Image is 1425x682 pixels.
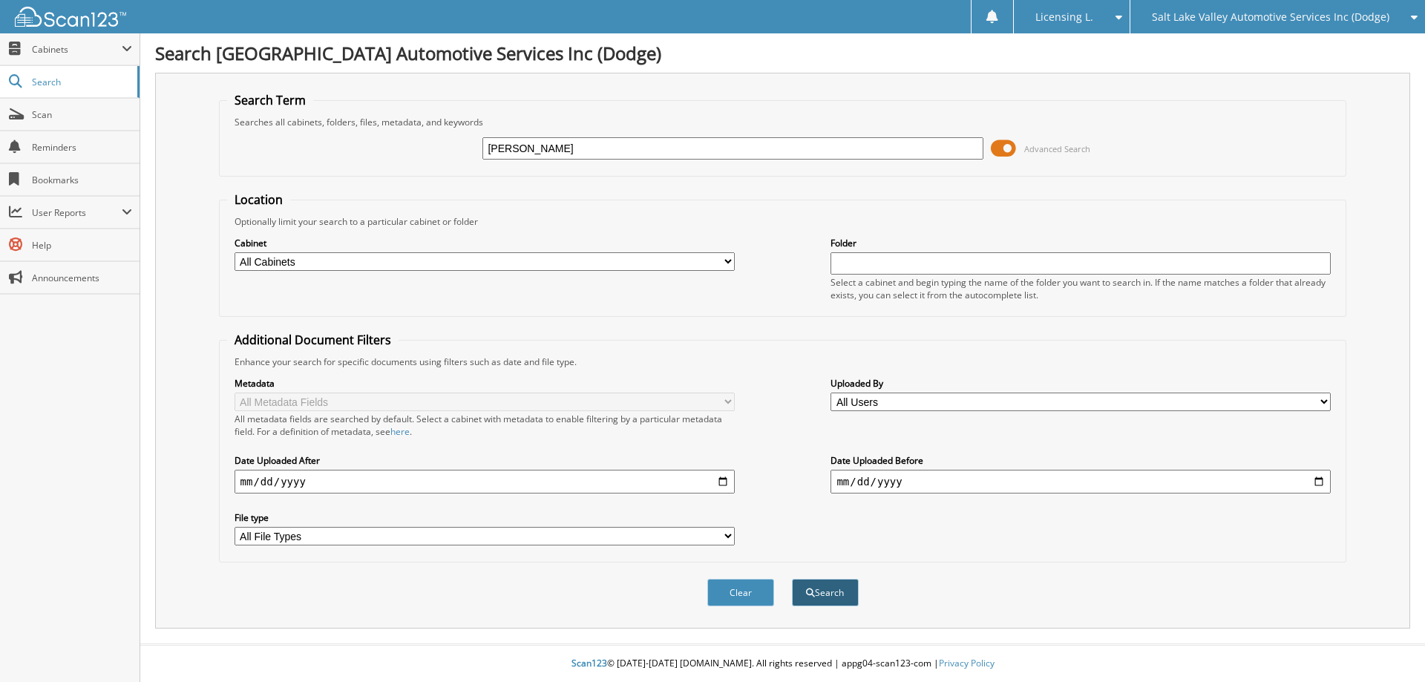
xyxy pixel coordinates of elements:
[32,141,132,154] span: Reminders
[227,355,1339,368] div: Enhance your search for specific documents using filters such as date and file type.
[792,579,859,606] button: Search
[227,332,399,348] legend: Additional Document Filters
[831,454,1331,467] label: Date Uploaded Before
[831,237,1331,249] label: Folder
[227,92,313,108] legend: Search Term
[1152,13,1389,22] span: Salt Lake Valley Automotive Services Inc (Dodge)
[1024,143,1090,154] span: Advanced Search
[15,7,126,27] img: scan123-logo-white.svg
[32,174,132,186] span: Bookmarks
[235,413,735,438] div: All metadata fields are searched by default. Select a cabinet with metadata to enable filtering b...
[235,511,735,524] label: File type
[227,116,1339,128] div: Searches all cabinets, folders, files, metadata, and keywords
[235,377,735,390] label: Metadata
[1035,13,1093,22] span: Licensing L.
[140,646,1425,682] div: © [DATE]-[DATE] [DOMAIN_NAME]. All rights reserved | appg04-scan123-com |
[32,108,132,121] span: Scan
[32,272,132,284] span: Announcements
[32,239,132,252] span: Help
[32,206,122,219] span: User Reports
[32,43,122,56] span: Cabinets
[155,41,1410,65] h1: Search [GEOGRAPHIC_DATA] Automotive Services Inc (Dodge)
[1351,611,1425,682] iframe: Chat Widget
[939,657,995,669] a: Privacy Policy
[831,276,1331,301] div: Select a cabinet and begin typing the name of the folder you want to search in. If the name match...
[390,425,410,438] a: here
[571,657,607,669] span: Scan123
[227,191,290,208] legend: Location
[235,454,735,467] label: Date Uploaded After
[235,237,735,249] label: Cabinet
[235,470,735,494] input: start
[831,470,1331,494] input: end
[707,579,774,606] button: Clear
[227,215,1339,228] div: Optionally limit your search to a particular cabinet or folder
[831,377,1331,390] label: Uploaded By
[32,76,130,88] span: Search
